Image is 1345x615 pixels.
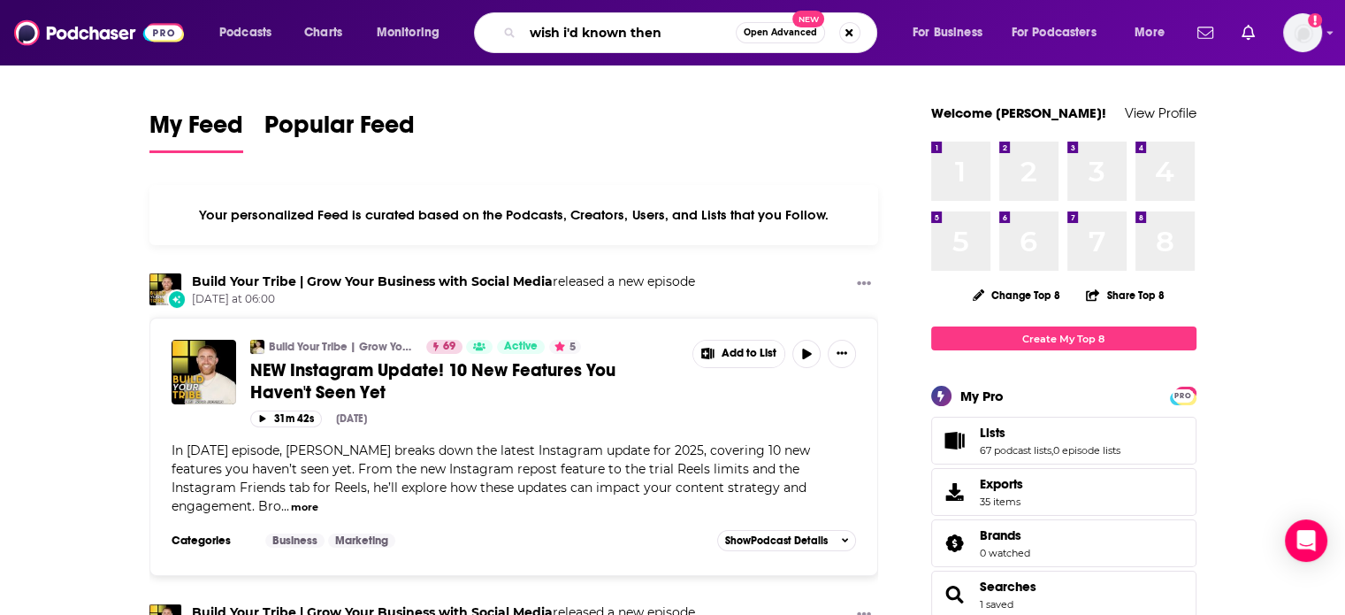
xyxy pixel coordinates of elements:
span: For Business [913,20,982,45]
span: PRO [1173,389,1194,403]
span: Brands [980,527,1021,543]
span: Logged in as NickG [1283,13,1322,52]
button: Open AdvancedNew [736,22,825,43]
img: NEW Instagram Update! 10 New Features You Haven't Seen Yet [172,340,236,404]
a: Welcome [PERSON_NAME]! [931,104,1106,121]
div: My Pro [960,388,1004,404]
a: 67 podcast lists [980,444,1051,457]
img: User Profile [1283,13,1322,52]
a: Exports [931,468,1196,516]
span: NEW Instagram Update! 10 New Features You Haven't Seen Yet [250,359,615,404]
button: open menu [1122,19,1187,47]
a: 0 watched [980,547,1030,559]
div: Open Intercom Messenger [1285,519,1327,562]
span: 69 [443,338,455,356]
a: Create My Top 8 [931,327,1196,350]
a: Lists [980,425,1120,441]
a: Show notifications dropdown [1234,18,1262,48]
span: Open Advanced [744,28,817,37]
a: PRO [1173,388,1194,402]
span: For Podcasters [1012,20,1097,45]
button: Show profile menu [1283,13,1322,52]
a: Show notifications dropdown [1190,18,1220,48]
span: Show Podcast Details [725,534,828,547]
button: open menu [207,19,294,47]
button: 31m 42s [250,411,322,427]
a: 1 saved [980,598,1013,611]
h3: Categories [172,534,251,548]
a: Build Your Tribe | Grow Your Business with Social Media [269,340,415,354]
a: Brands [980,527,1030,543]
a: Searches [980,579,1036,595]
button: open menu [1000,19,1122,47]
span: 35 items [980,496,1023,508]
span: Exports [937,480,973,504]
span: In [DATE] episode, [PERSON_NAME] breaks down the latest Instagram update for 2025, covering 10 ne... [172,442,810,514]
span: New [792,11,824,27]
button: open menu [364,19,462,47]
a: Searches [937,582,973,607]
div: [DATE] [336,412,367,425]
span: Lists [980,425,1005,441]
img: Podchaser - Follow, Share and Rate Podcasts [14,16,184,50]
a: 69 [426,340,462,354]
img: Build Your Tribe | Grow Your Business with Social Media [149,273,181,305]
a: Popular Feed [264,110,415,153]
a: View Profile [1125,104,1196,121]
span: Exports [980,476,1023,492]
input: Search podcasts, credits, & more... [523,19,736,47]
button: Share Top 8 [1085,278,1165,312]
div: Search podcasts, credits, & more... [491,12,894,53]
img: Build Your Tribe | Grow Your Business with Social Media [250,340,264,354]
div: Your personalized Feed is curated based on the Podcasts, Creators, Users, and Lists that you Follow. [149,185,879,245]
button: Show More Button [693,341,785,367]
a: NEW Instagram Update! 10 New Features You Haven't Seen Yet [250,359,680,404]
button: Change Top 8 [962,284,1072,306]
a: Build Your Tribe | Grow Your Business with Social Media [192,273,553,289]
span: Brands [931,519,1196,567]
a: Active [497,340,545,354]
span: More [1135,20,1165,45]
a: Charts [293,19,353,47]
div: New Episode [167,289,187,309]
span: My Feed [149,110,243,150]
span: Monitoring [377,20,439,45]
a: My Feed [149,110,243,153]
button: more [291,500,318,515]
a: 0 episode lists [1053,444,1120,457]
button: open menu [900,19,1005,47]
a: Business [265,534,325,548]
a: Marketing [328,534,395,548]
span: Popular Feed [264,110,415,150]
svg: Add a profile image [1308,13,1322,27]
span: Podcasts [219,20,271,45]
span: ... [281,498,289,514]
a: Brands [937,531,973,556]
span: Lists [931,417,1196,465]
a: Lists [937,428,973,453]
button: ShowPodcast Details [717,530,857,551]
span: Active [504,338,538,356]
span: Charts [304,20,342,45]
span: [DATE] at 06:00 [192,292,695,307]
span: , [1051,444,1053,457]
button: Show More Button [850,273,878,296]
button: Show More Button [828,340,856,368]
h3: released a new episode [192,273,695,290]
span: Add to List [722,347,776,360]
button: 5 [549,340,581,354]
